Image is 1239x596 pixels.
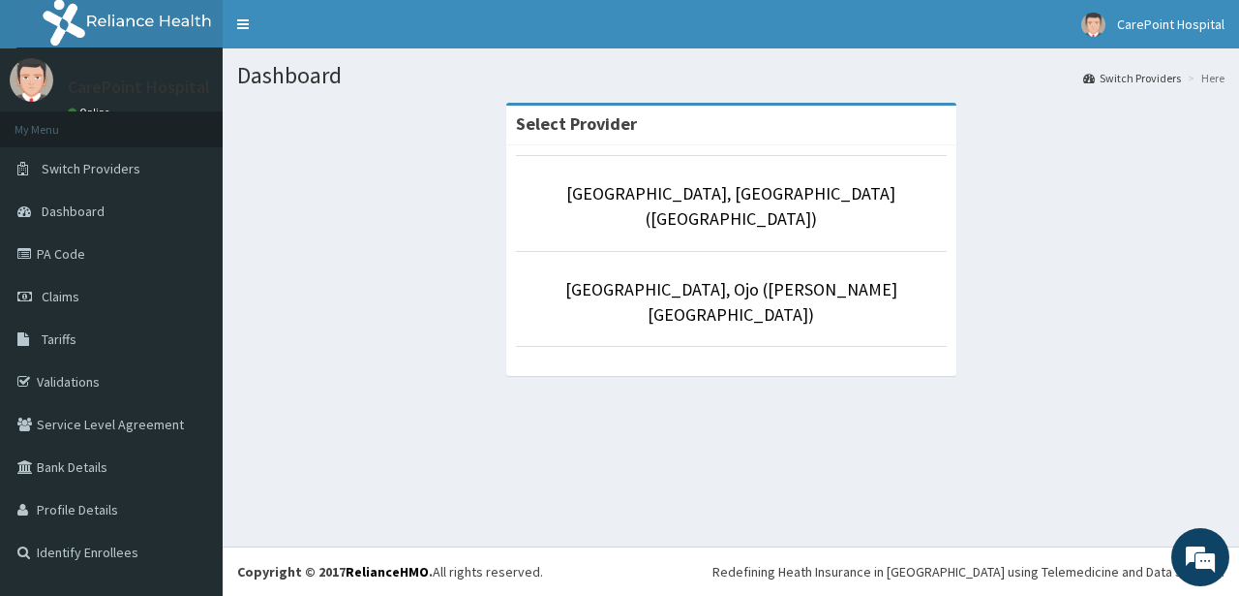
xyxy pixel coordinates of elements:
a: RelianceHMO [346,563,429,580]
strong: Select Provider [516,112,637,135]
strong: Copyright © 2017 . [237,563,433,580]
li: Here [1183,70,1224,86]
span: CarePoint Hospital [1117,16,1224,33]
a: [GEOGRAPHIC_DATA], [GEOGRAPHIC_DATA] ([GEOGRAPHIC_DATA]) [566,182,895,230]
span: Switch Providers [42,160,140,177]
img: User Image [10,58,53,102]
span: Tariffs [42,330,76,348]
div: Redefining Heath Insurance in [GEOGRAPHIC_DATA] using Telemedicine and Data Science! [712,562,1224,581]
a: [GEOGRAPHIC_DATA], Ojo ([PERSON_NAME][GEOGRAPHIC_DATA]) [565,278,897,326]
footer: All rights reserved. [223,547,1239,596]
h1: Dashboard [237,63,1224,88]
span: Claims [42,288,79,305]
span: Dashboard [42,203,105,220]
img: User Image [1081,13,1105,37]
a: Online [68,106,114,119]
a: Switch Providers [1083,70,1181,86]
p: CarePoint Hospital [68,78,210,96]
